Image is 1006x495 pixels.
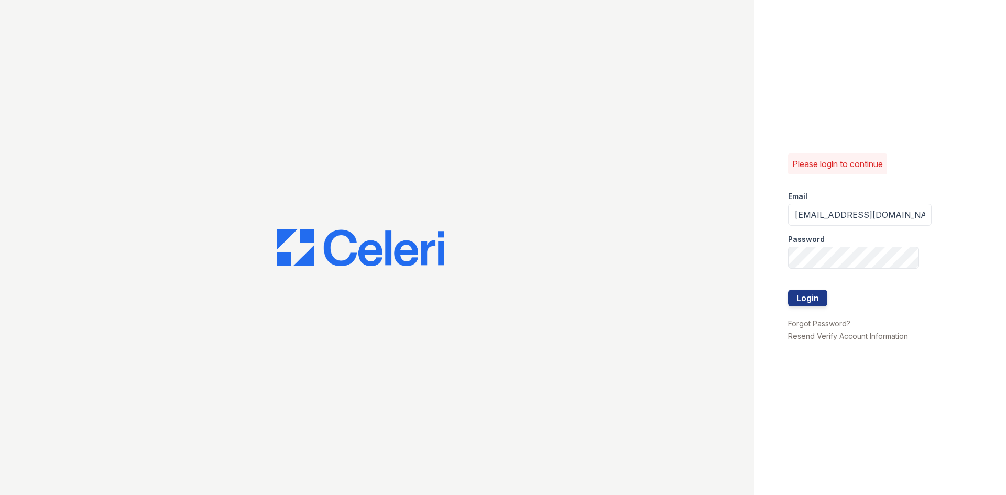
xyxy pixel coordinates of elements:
a: Resend Verify Account Information [788,332,908,340]
img: CE_Logo_Blue-a8612792a0a2168367f1c8372b55b34899dd931a85d93a1a3d3e32e68fde9ad4.png [277,229,444,267]
label: Email [788,191,807,202]
button: Login [788,290,827,306]
p: Please login to continue [792,158,883,170]
a: Forgot Password? [788,319,850,328]
label: Password [788,234,825,245]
